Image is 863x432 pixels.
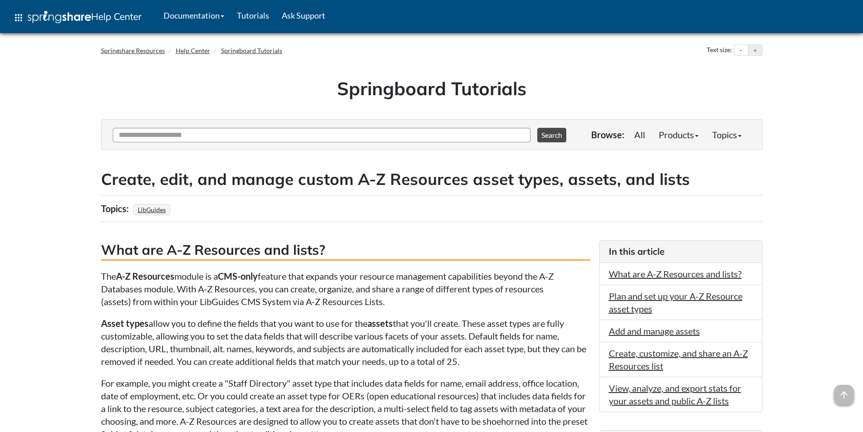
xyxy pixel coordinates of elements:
strong: CMS-only [218,271,258,282]
a: All [627,126,652,144]
button: Decrease text size [734,45,748,56]
a: Documentation [157,4,231,27]
h2: Create, edit, and manage custom A-Z Resources asset types, assets, and lists [101,168,762,190]
a: Ask Support [275,4,332,27]
a: Plan and set up your A-Z Resource asset types [609,291,742,314]
strong: A-Z Resources [116,271,174,282]
p: The module is a feature that expands your resource management capabilities beyond the A-Z Databas... [101,270,590,308]
a: Create, customize, and share an A-Z Resources list [609,348,748,371]
p: Browse: [591,128,624,141]
p: allow you to define the fields that you want to use for the that you'll create. These asset types... [101,317,590,368]
a: Topics [705,126,748,144]
div: Text size: [705,44,734,56]
a: Springboard Tutorials [221,47,282,54]
a: LibGuides [136,203,167,216]
a: arrow_upward [834,386,854,397]
a: apps Help Center [7,4,148,31]
a: View, analyze, and export stats for your assets and public A-Z lists [609,383,741,406]
a: What are A-Z Resources and lists? [609,268,742,279]
h1: Springboard Tutorials [108,76,756,101]
button: Search [537,128,566,142]
span: apps [13,12,24,23]
a: Help Center [176,47,210,54]
a: Springshare Resources [101,47,165,54]
strong: Asset types [101,318,149,329]
button: Increase text size [748,45,762,56]
a: Tutorials [231,4,275,27]
a: Add and manage assets [609,325,700,336]
h3: What are A-Z Resources and lists? [101,240,590,261]
img: Springshare [28,11,91,23]
strong: assets [367,318,393,329]
span: arrow_upward [834,385,854,405]
a: Products [652,126,705,144]
div: Topics: [101,200,131,217]
h3: In this article [609,245,753,258]
span: Help Center [91,10,142,22]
